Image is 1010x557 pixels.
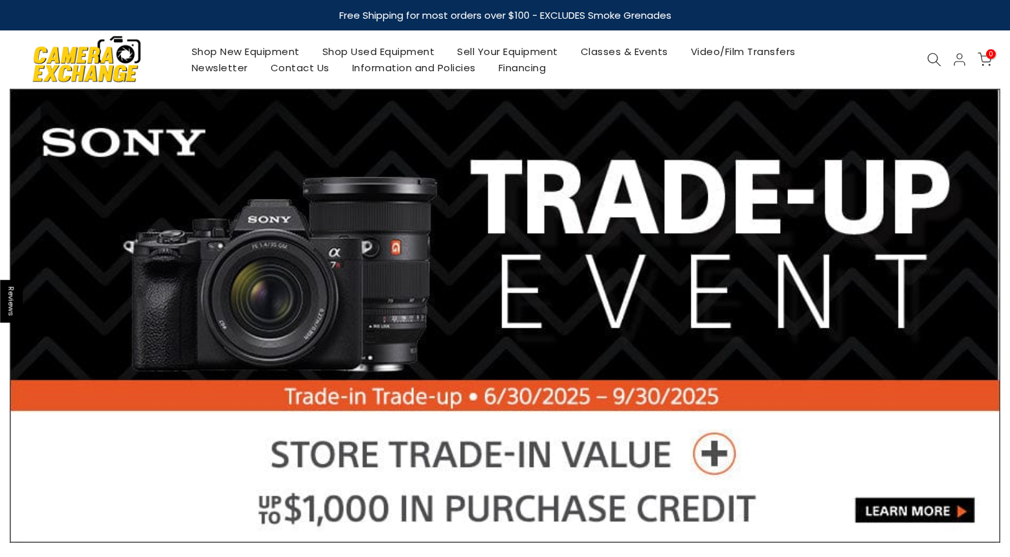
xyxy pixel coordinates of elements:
[446,43,570,60] a: Sell Your Equipment
[180,60,259,76] a: Newsletter
[180,43,311,60] a: Shop New Equipment
[535,521,543,529] li: Page dot 6
[522,521,529,529] li: Page dot 5
[341,60,487,76] a: Information and Policies
[467,521,475,529] li: Page dot 1
[679,43,807,60] a: Video/Film Transfers
[978,52,992,67] a: 0
[259,60,341,76] a: Contact Us
[569,43,679,60] a: Classes & Events
[495,521,502,529] li: Page dot 3
[339,8,671,22] strong: Free Shipping for most orders over $100 - EXCLUDES Smoke Grenades
[487,60,557,76] a: Financing
[508,521,515,529] li: Page dot 4
[986,49,996,59] span: 0
[311,43,446,60] a: Shop Used Equipment
[481,521,488,529] li: Page dot 2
